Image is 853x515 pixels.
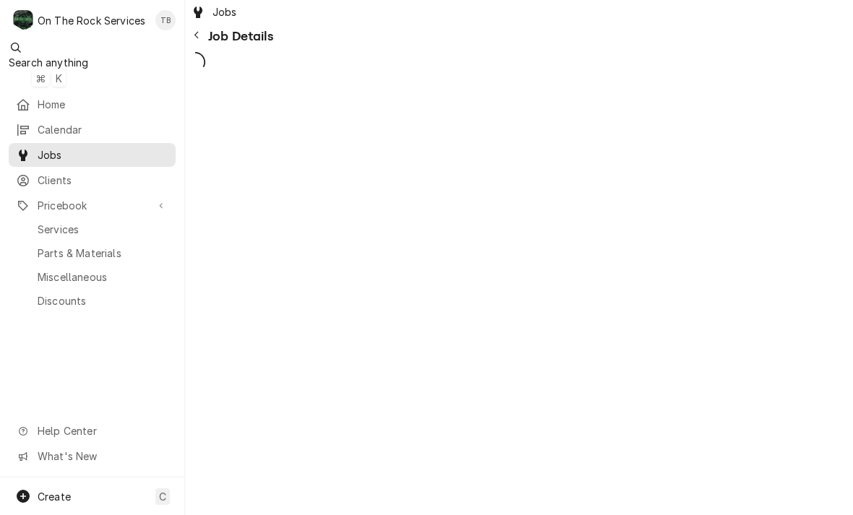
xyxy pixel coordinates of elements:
div: Todd Brady's Avatar [155,10,176,30]
a: Go to What's New [9,444,176,468]
a: Services [9,217,176,241]
span: K [56,71,62,86]
button: Search anything⌘K [9,40,88,87]
span: Services [38,222,168,237]
span: Jobs [38,147,168,163]
a: Clients [9,168,176,192]
span: Home [38,97,168,112]
a: Discounts [9,289,176,313]
a: Parts & Materials [9,241,176,265]
a: Miscellaneous [9,265,176,289]
span: ⌘ [35,71,46,86]
span: Miscellaneous [38,269,168,285]
span: Loading... [185,50,205,74]
div: O [13,10,33,30]
button: Navigate back [185,24,208,47]
div: TB [155,10,176,30]
span: What's New [38,449,167,464]
span: Job Details [208,29,273,43]
a: Home [9,92,176,116]
span: Clients [38,173,168,188]
span: Jobs [213,4,237,20]
a: Go to Help Center [9,419,176,443]
span: Pricebook [38,198,147,213]
div: On The Rock Services [38,13,145,28]
span: Help Center [38,423,167,438]
span: Parts & Materials [38,246,168,261]
div: On The Rock Services's Avatar [13,10,33,30]
span: Calendar [38,122,168,137]
a: Go to Pricebook [9,194,176,217]
a: Calendar [9,118,176,142]
span: Create [38,490,71,503]
span: Discounts [38,293,168,308]
span: Search anything [9,56,88,69]
a: Jobs [9,143,176,167]
span: C [159,489,166,504]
